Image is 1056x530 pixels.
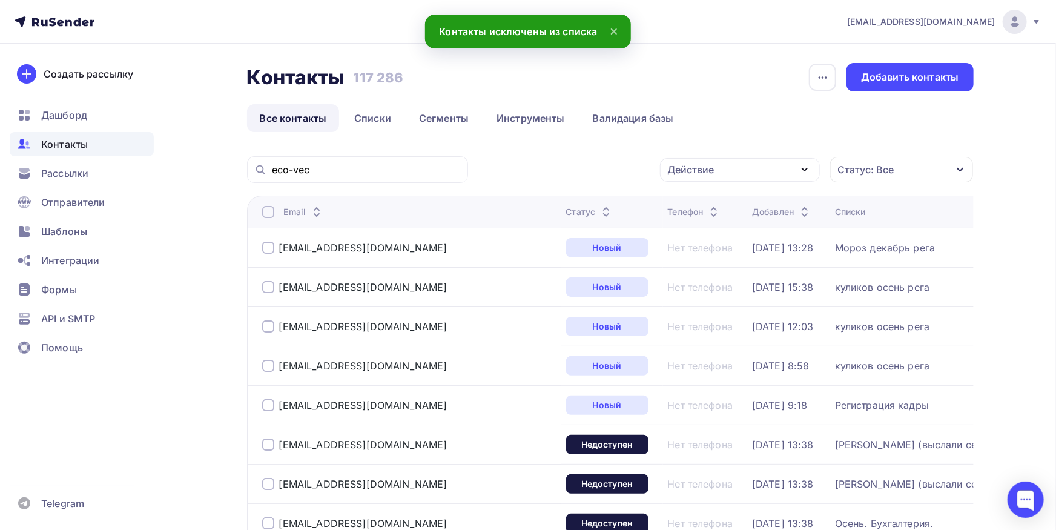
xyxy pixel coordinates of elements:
a: [PERSON_NAME] (выслали сентябрь) [835,439,1014,451]
span: API и SMTP [41,311,95,326]
a: Отправители [10,190,154,214]
span: Шаблоны [41,224,87,239]
a: Формы [10,277,154,302]
div: Новый [566,356,648,376]
h3: 117 286 [354,69,404,86]
a: Мороз декабрь рега [835,242,936,254]
a: Сегменты [406,104,481,132]
a: Новый [566,317,648,336]
a: Нет телефона [668,517,733,529]
a: [EMAIL_ADDRESS][DOMAIN_NAME] [847,10,1041,34]
div: Email [284,206,325,218]
a: [EMAIL_ADDRESS][DOMAIN_NAME] [279,517,447,529]
div: Добавить контакты [861,70,959,84]
a: [DATE] 15:38 [752,281,814,293]
a: куликов осень рега [835,360,930,372]
span: Telegram [41,496,84,511]
a: Нет телефона [668,478,733,490]
div: Недоступен [566,435,648,454]
a: [DATE] 13:38 [752,517,814,529]
a: Осень. Бухгалтерия. [835,517,934,529]
div: Добавлен [752,206,812,218]
div: Списки [835,206,866,218]
a: Нет телефона [668,439,733,451]
a: Рассылки [10,161,154,185]
a: Нет телефона [668,360,733,372]
a: Контакты [10,132,154,156]
span: Формы [41,282,77,297]
div: [EMAIL_ADDRESS][DOMAIN_NAME] [279,399,447,411]
button: Действие [660,158,820,182]
button: Статус: Все [830,156,974,183]
a: Недоступен [566,474,648,494]
div: Действие [668,162,714,177]
a: Все контакты [247,104,340,132]
a: Дашборд [10,103,154,127]
div: Телефон [668,206,722,218]
a: [EMAIL_ADDRESS][DOMAIN_NAME] [279,242,447,254]
a: Валидация базы [580,104,687,132]
div: Создать рассылку [44,67,133,81]
a: Нет телефона [668,320,733,333]
span: Интеграции [41,253,99,268]
a: [EMAIL_ADDRESS][DOMAIN_NAME] [279,360,447,372]
a: Новый [566,396,648,415]
a: [DATE] 9:18 [752,399,808,411]
a: [DATE] 13:38 [752,478,814,490]
a: Нет телефона [668,399,733,411]
a: [DATE] 13:28 [752,242,814,254]
a: [EMAIL_ADDRESS][DOMAIN_NAME] [279,478,447,490]
span: [EMAIL_ADDRESS][DOMAIN_NAME] [847,16,995,28]
a: [DATE] 13:38 [752,439,814,451]
span: Контакты [41,137,88,151]
a: [DATE] 12:03 [752,320,814,333]
a: [EMAIL_ADDRESS][DOMAIN_NAME] [279,439,447,451]
a: Новый [566,277,648,297]
div: Статус [566,206,614,218]
span: Рассылки [41,166,88,181]
a: [DATE] 8:58 [752,360,810,372]
a: Нет телефона [668,281,733,293]
a: Шаблоны [10,219,154,243]
div: Регистрация кадры [835,399,929,411]
a: [PERSON_NAME] (выслали сентябрь) [835,478,1014,490]
a: [EMAIL_ADDRESS][DOMAIN_NAME] [279,320,447,333]
div: куликов осень рега [835,320,930,333]
a: Новый [566,238,648,257]
span: Дашборд [41,108,87,122]
div: Нет телефона [668,242,733,254]
input: Поиск [272,163,461,176]
span: Помощь [41,340,83,355]
a: [EMAIL_ADDRESS][DOMAIN_NAME] [279,281,447,293]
